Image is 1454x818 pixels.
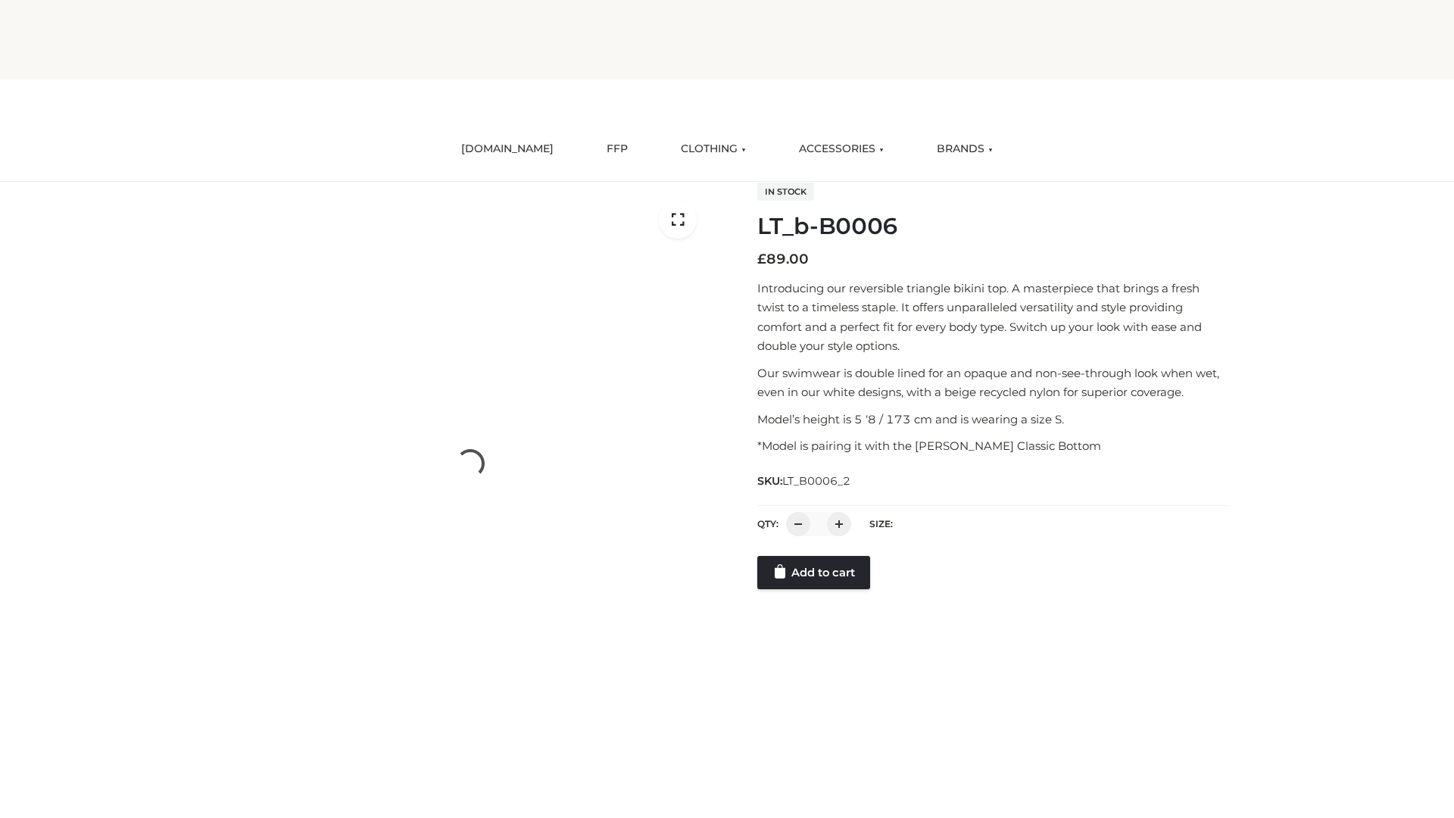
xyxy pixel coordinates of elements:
label: Size: [869,518,893,529]
a: [DOMAIN_NAME] [450,133,565,166]
p: Model’s height is 5 ‘8 / 173 cm and is wearing a size S. [757,410,1229,429]
label: QTY: [757,518,778,529]
p: Our swimwear is double lined for an opaque and non-see-through look when wet, even in our white d... [757,364,1229,402]
p: *Model is pairing it with the [PERSON_NAME] Classic Bottom [757,436,1229,456]
a: Add to cart [757,556,870,589]
span: SKU: [757,472,852,490]
bdi: 89.00 [757,251,809,267]
p: Introducing our reversible triangle bikini top. A masterpiece that brings a fresh twist to a time... [757,279,1229,356]
a: FFP [595,133,639,166]
h1: LT_b-B0006 [757,213,1229,240]
a: BRANDS [925,133,1004,166]
span: LT_B0006_2 [782,474,850,488]
span: In stock [757,183,814,201]
a: CLOTHING [669,133,757,166]
a: ACCESSORIES [788,133,895,166]
span: £ [757,251,766,267]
